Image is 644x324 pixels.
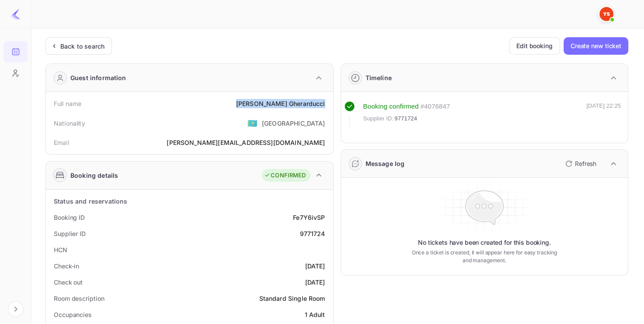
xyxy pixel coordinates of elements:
span: 9771724 [394,114,417,123]
img: LiteAPI [10,9,21,19]
div: Nationality [54,119,85,128]
div: [PERSON_NAME][EMAIL_ADDRESS][DOMAIN_NAME] [167,138,325,147]
div: [DATE] 22:25 [586,102,621,127]
div: Occupancies [54,310,92,319]
div: Email [54,138,69,147]
div: CONFIRMED [264,171,306,180]
div: Back to search [60,42,104,51]
img: Yandex Support [599,7,613,21]
p: No tickets have been created for this booking. [418,238,551,247]
div: Check out [54,278,83,287]
div: HCN [54,245,67,254]
div: Room description [54,294,104,303]
div: Supplier ID [54,229,86,238]
div: Standard Single Room [259,294,325,303]
div: Booking confirmed [363,102,419,112]
div: Booking details [70,171,118,180]
p: Refresh [575,159,596,168]
div: Message log [366,159,405,168]
div: [GEOGRAPHIC_DATA] [262,119,325,128]
a: Bookings [3,41,28,61]
button: Edit booking [509,37,560,55]
span: Supplier ID: [363,114,394,123]
div: Guest information [70,73,126,82]
div: Status and reservations [54,197,127,206]
span: United States [247,115,258,131]
button: Expand navigation [8,301,24,317]
div: # 4076847 [420,102,450,112]
div: [DATE] [305,278,325,287]
div: Booking ID [54,213,85,222]
a: Customers [3,63,28,83]
div: Timeline [366,73,392,82]
button: Refresh [560,157,600,171]
div: 1 Adult [304,310,325,319]
div: Check-in [54,261,79,271]
div: Fe7Y6ivSP [293,213,325,222]
div: [DATE] [305,261,325,271]
div: 9771724 [299,229,325,238]
button: Create new ticket [564,37,628,55]
p: Once a ticket is created, it will appear here for easy tracking and management. [407,249,561,264]
div: [PERSON_NAME] Gherarducci [236,99,325,108]
div: Full name [54,99,81,108]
